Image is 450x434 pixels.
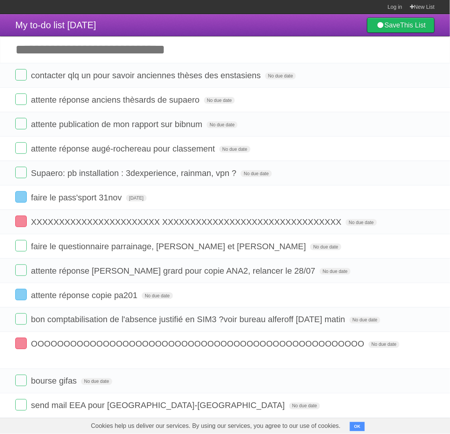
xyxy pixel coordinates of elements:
span: attente réponse [PERSON_NAME] grard pour copie ANA2, relancer le 28/07 [31,266,317,276]
label: Done [15,191,27,203]
span: No due date [310,244,341,250]
span: My to-do list [DATE] [15,20,96,30]
label: Done [15,313,27,325]
span: No due date [369,341,400,348]
label: Done [15,289,27,300]
span: XXXXXXXXXXXXXXXXXXXXXXX XXXXXXXXXXXXXXXXXXXXXXXXXXXXXXXX [31,217,343,227]
span: No due date [289,403,320,410]
label: Done [15,338,27,349]
label: Done [15,216,27,227]
span: No due date [241,170,272,177]
span: contacter qlq un pour savoir anciennes thèses des enstasiens [31,71,263,80]
b: This List [400,21,426,29]
span: send mail EEA pour [GEOGRAPHIC_DATA]-[GEOGRAPHIC_DATA] [31,401,287,410]
label: Done [15,142,27,154]
span: No due date [207,121,238,128]
span: faire le pass'sport 31nov [31,193,124,202]
span: attente réponse anciens thèsards de supaero [31,95,202,105]
label: Done [15,265,27,276]
span: attente réponse augé-rochereau pour classement [31,144,217,153]
label: Done [15,94,27,105]
span: [DATE] [126,195,147,202]
span: OOOOOOOOOOOOOOOOOOOOOOOOOOOOOOOOOOOOOOOOOOOOOOOOOOO [31,339,366,349]
label: Done [15,118,27,129]
span: No due date [219,146,250,153]
label: Done [15,399,27,411]
span: Supaero: pb installation : 3dexperience, rainman, vpn ? [31,168,238,178]
span: No due date [346,219,377,226]
button: OK [350,422,365,431]
span: No due date [142,292,173,299]
span: No due date [204,97,235,104]
label: Done [15,167,27,178]
label: Done [15,375,27,386]
label: Done [15,240,27,252]
span: attente réponse copie pa201 [31,290,139,300]
span: No due date [81,378,112,385]
span: bon comptabilisation de l'absence justifié en SIM3 ?voir bureau alferoff [DATE] matin [31,315,347,324]
label: Done [15,69,27,81]
span: Cookies help us deliver our services. By using our services, you agree to our use of cookies. [83,419,348,434]
a: SaveThis List [367,18,435,33]
span: No due date [320,268,351,275]
span: No due date [265,73,296,79]
span: No due date [350,317,380,324]
span: attente publication de mon rapport sur bibnum [31,119,204,129]
span: faire le questionnaire parrainage, [PERSON_NAME] et [PERSON_NAME] [31,242,308,251]
span: bourse gifas [31,376,79,386]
